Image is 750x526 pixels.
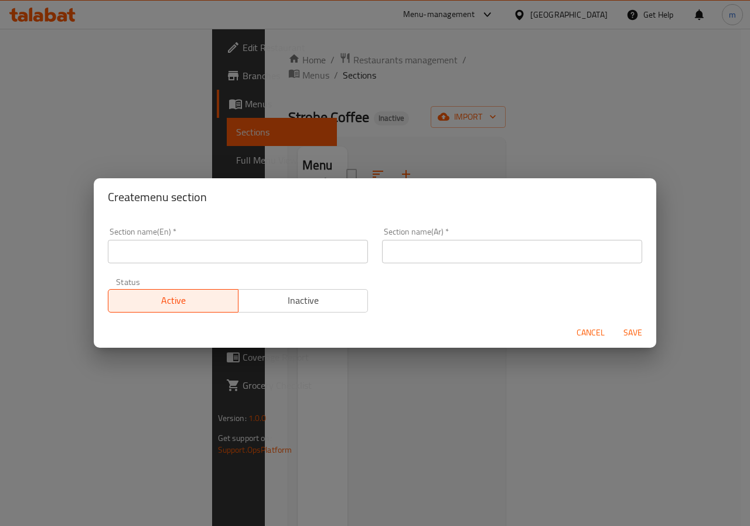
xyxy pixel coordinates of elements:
span: Inactive [243,292,364,309]
span: Active [113,292,234,309]
input: Please enter section name(en) [108,240,368,263]
button: Active [108,289,238,313]
input: Please enter section name(ar) [382,240,642,263]
button: Cancel [572,322,609,344]
span: Save [619,325,647,340]
button: Inactive [238,289,369,313]
span: Cancel [577,325,605,340]
button: Save [614,322,652,344]
h2: Create menu section [108,188,642,206]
